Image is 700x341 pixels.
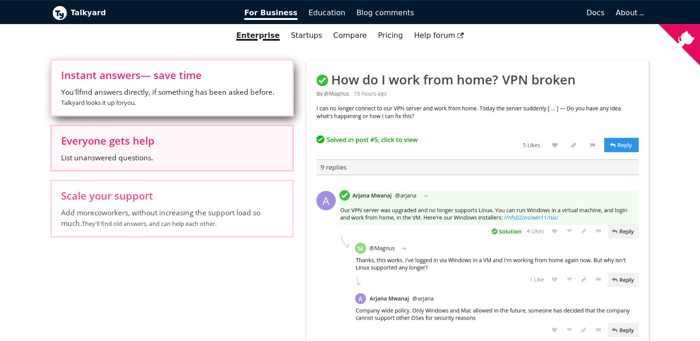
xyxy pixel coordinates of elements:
[71,7,232,19] b: Talkyard
[309,8,346,17] span: Education
[239,5,303,21] a: For Business
[420,5,610,21] a: Docs
[409,28,470,43] a: Help forum
[333,31,367,40] a: Compare
[356,8,414,17] span: Blog comments
[52,6,67,20] img: Talkyard logo
[61,87,283,108] span: You'll find answers directly, if something has been asked before.
[61,98,136,107] small: Talkyard looks it up for you .
[61,70,283,80] span: Instant answers — save time
[303,5,351,21] a: Education
[61,135,283,146] span: Everyone gets help
[616,8,643,17] a: About
[586,8,604,17] span: Docs
[61,190,283,201] span: Scale your support
[231,28,285,43] a: Enterprise
[61,207,283,229] span: Add more coworkers , without increasing the support load so much.
[244,8,297,20] span: For Business
[61,152,283,163] span: List unanswered questions.
[52,6,232,20] a: Talkyard logoTalkyard
[372,28,409,43] a: Pricing
[351,5,420,21] a: Blog comments
[285,28,328,43] a: Startups
[414,31,464,40] span: Help forum
[82,219,217,228] small: They'll find old answers, and can help each other.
